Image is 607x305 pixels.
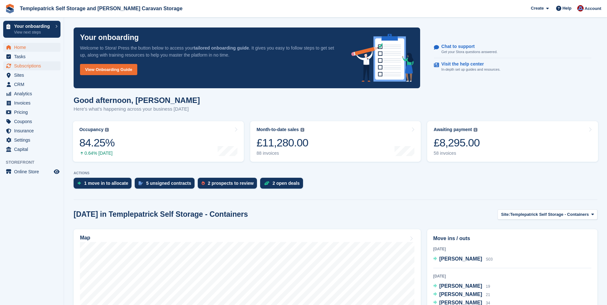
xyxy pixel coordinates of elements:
[300,128,304,132] img: icon-info-grey-7440780725fd019a000dd9b08b2336e03edf1995a4989e88bcd33f0948082b44.svg
[3,145,60,154] a: menu
[14,71,52,80] span: Sites
[3,52,60,61] a: menu
[14,52,52,61] span: Tasks
[80,235,90,241] h2: Map
[273,181,300,186] div: 2 open deals
[73,121,244,162] a: Occupancy 84.25% 0.64% [DATE]
[74,106,200,113] p: Here's what's happening across your business [DATE]
[439,283,482,289] span: [PERSON_NAME]
[434,151,480,156] div: 58 invoices
[3,61,60,70] a: menu
[79,151,115,156] div: 0.64% [DATE]
[202,181,205,185] img: prospect-51fa495bee0391a8d652442698ab0144808aea92771e9ea1ae160a38d050c398.svg
[441,44,492,49] p: Chat to support
[434,58,591,75] a: Visit the help center In-depth set up guides and resources.
[14,61,52,70] span: Subscriptions
[441,67,500,72] p: In-depth set up guides and resources.
[80,44,341,59] p: Welcome to Stora! Press the button below to access your . It gives you easy to follow steps to ge...
[433,255,493,263] a: [PERSON_NAME] S03
[3,167,60,176] a: menu
[14,136,52,145] span: Settings
[510,211,589,218] span: Templepatrick Self Storage - Containers
[486,293,490,297] span: 21
[79,127,103,132] div: Occupancy
[439,256,482,262] span: [PERSON_NAME]
[74,210,248,219] h2: [DATE] in Templepatrick Self Storage - Containers
[14,80,52,89] span: CRM
[3,21,60,38] a: Your onboarding View next steps
[257,136,308,149] div: £11,280.00
[3,98,60,107] a: menu
[194,45,249,51] strong: tailored onboarding guide
[14,98,52,107] span: Invoices
[260,178,306,192] a: 2 open deals
[257,151,308,156] div: 88 invoices
[6,159,64,166] span: Storefront
[441,61,495,67] p: Visit the help center
[433,291,490,299] a: [PERSON_NAME] 21
[139,181,143,185] img: contract_signature_icon-13c848040528278c33f63329250d36e43548de30e8caae1d1a13099fd9432cc5.svg
[433,273,591,279] div: [DATE]
[80,64,137,75] a: View Onboarding Guide
[53,168,60,176] a: Preview store
[486,284,490,289] span: 19
[208,181,254,186] div: 2 prospects to review
[3,80,60,89] a: menu
[14,108,52,117] span: Pricing
[434,127,472,132] div: Awaiting payment
[3,89,60,98] a: menu
[250,121,421,162] a: Month-to-date sales £11,280.00 88 invoices
[498,209,597,220] button: Site: Templepatrick Self Storage - Containers
[3,71,60,80] a: menu
[105,128,109,132] img: icon-info-grey-7440780725fd019a000dd9b08b2336e03edf1995a4989e88bcd33f0948082b44.svg
[198,178,260,192] a: 2 prospects to review
[427,121,598,162] a: Awaiting payment £8,295.00 58 invoices
[14,89,52,98] span: Analytics
[486,257,492,262] span: S03
[433,235,591,242] h2: Move ins / outs
[146,181,191,186] div: 5 unsigned contracts
[434,136,480,149] div: £8,295.00
[585,5,601,12] span: Account
[135,178,198,192] a: 5 unsigned contracts
[84,181,128,186] div: 1 move in to allocate
[14,145,52,154] span: Capital
[14,117,52,126] span: Coupons
[441,49,497,55] p: Get your Stora questions answered.
[264,181,269,185] img: deal-1b604bf984904fb50ccaf53a9ad4b4a5d6e5aea283cecdc64d6e3604feb123c2.svg
[74,178,135,192] a: 1 move in to allocate
[14,43,52,52] span: Home
[351,34,414,82] img: onboarding-info-6c161a55d2c0e0a8cae90662b2fe09162a5109e8cc188191df67fb4f79e88e88.svg
[563,5,571,12] span: Help
[74,171,597,175] p: ACTIONS
[433,282,490,291] a: [PERSON_NAME] 19
[74,96,200,105] h1: Good afternoon, [PERSON_NAME]
[3,108,60,117] a: menu
[3,117,60,126] a: menu
[77,181,81,185] img: move_ins_to_allocate_icon-fdf77a2bb77ea45bf5b3d319d69a93e2d87916cf1d5bf7949dd705db3b84f3ca.svg
[79,136,115,149] div: 84.25%
[3,126,60,135] a: menu
[80,34,139,41] p: Your onboarding
[14,24,52,28] p: Your onboarding
[474,128,477,132] img: icon-info-grey-7440780725fd019a000dd9b08b2336e03edf1995a4989e88bcd33f0948082b44.svg
[531,5,544,12] span: Create
[5,4,15,13] img: stora-icon-8386f47178a22dfd0bd8f6a31ec36ba5ce8667c1dd55bd0f319d3a0aa187defe.svg
[3,136,60,145] a: menu
[14,167,52,176] span: Online Store
[14,126,52,135] span: Insurance
[257,127,299,132] div: Month-to-date sales
[439,292,482,297] span: [PERSON_NAME]
[14,29,52,35] p: View next steps
[433,246,591,252] div: [DATE]
[434,41,591,58] a: Chat to support Get your Stora questions answered.
[3,43,60,52] a: menu
[17,3,185,14] a: Templepatrick Self Storage and [PERSON_NAME] Caravan Storage
[577,5,584,12] img: Leigh
[501,211,510,218] span: Site:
